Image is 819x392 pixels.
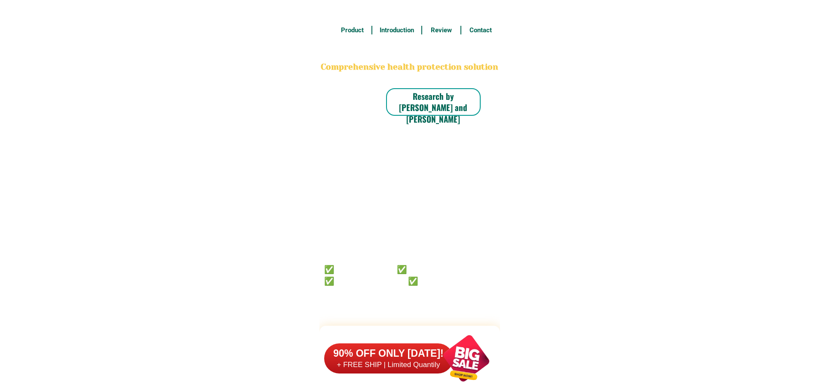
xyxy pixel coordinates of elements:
[324,347,453,360] h6: 90% OFF ONLY [DATE]!
[337,25,367,35] h6: Product
[466,25,495,35] h6: Contact
[319,61,500,74] h2: Comprehensive health protection solution
[319,333,500,355] h2: FAKE VS ORIGINAL
[319,41,500,62] h2: BONA VITA COFFEE
[324,263,471,286] h6: ✅ 𝙰𝚗𝚝𝚒 𝙲𝚊𝚗𝚌𝚎𝚛 ✅ 𝙰𝚗𝚝𝚒 𝚂𝚝𝚛𝚘𝚔𝚎 ✅ 𝙰𝚗𝚝𝚒 𝙳𝚒𝚊𝚋𝚎𝚝𝚒𝚌 ✅ 𝙳𝚒𝚊𝚋𝚎𝚝𝚎𝚜
[377,25,417,35] h6: Introduction
[319,5,500,18] h3: FREE SHIPPING NATIONWIDE
[427,25,456,35] h6: Review
[324,360,453,370] h6: + FREE SHIP | Limited Quantily
[386,90,481,125] h6: Research by [PERSON_NAME] and [PERSON_NAME]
